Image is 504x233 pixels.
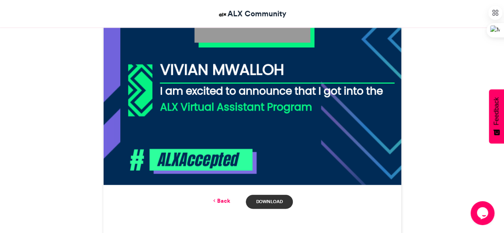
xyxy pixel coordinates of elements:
[218,8,286,20] a: ALX Community
[489,89,504,143] button: Feedback - Show survey
[218,10,227,20] img: ALX Community
[246,195,292,209] a: Download
[493,97,500,125] span: Feedback
[211,197,230,205] a: Back
[471,201,496,225] iframe: chat widget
